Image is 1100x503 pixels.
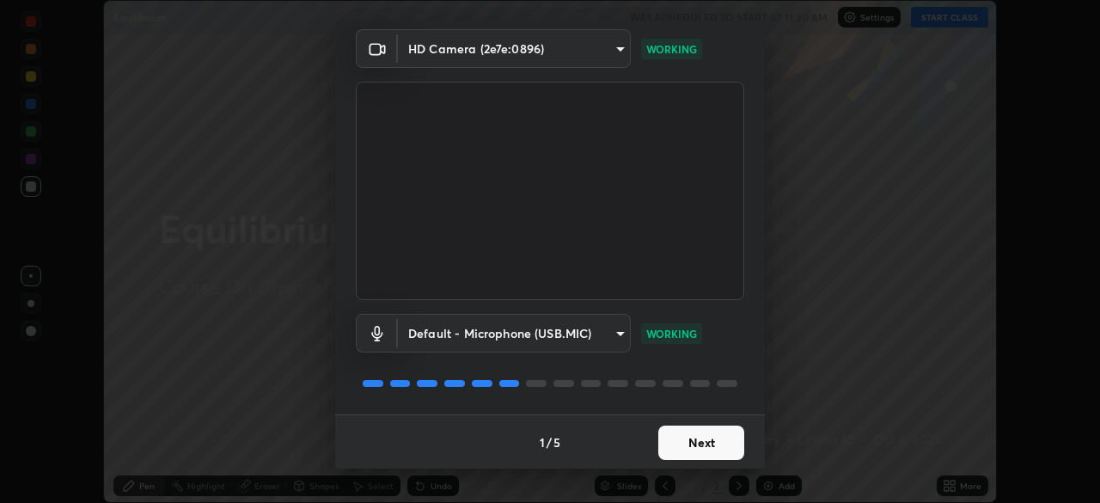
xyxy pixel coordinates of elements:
h4: / [547,433,552,451]
div: HD Camera (2e7e:0896) [398,29,631,68]
h4: 5 [553,433,560,451]
p: WORKING [646,41,697,57]
p: WORKING [646,326,697,341]
h4: 1 [540,433,545,451]
button: Next [658,426,744,460]
div: HD Camera (2e7e:0896) [398,314,631,353]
